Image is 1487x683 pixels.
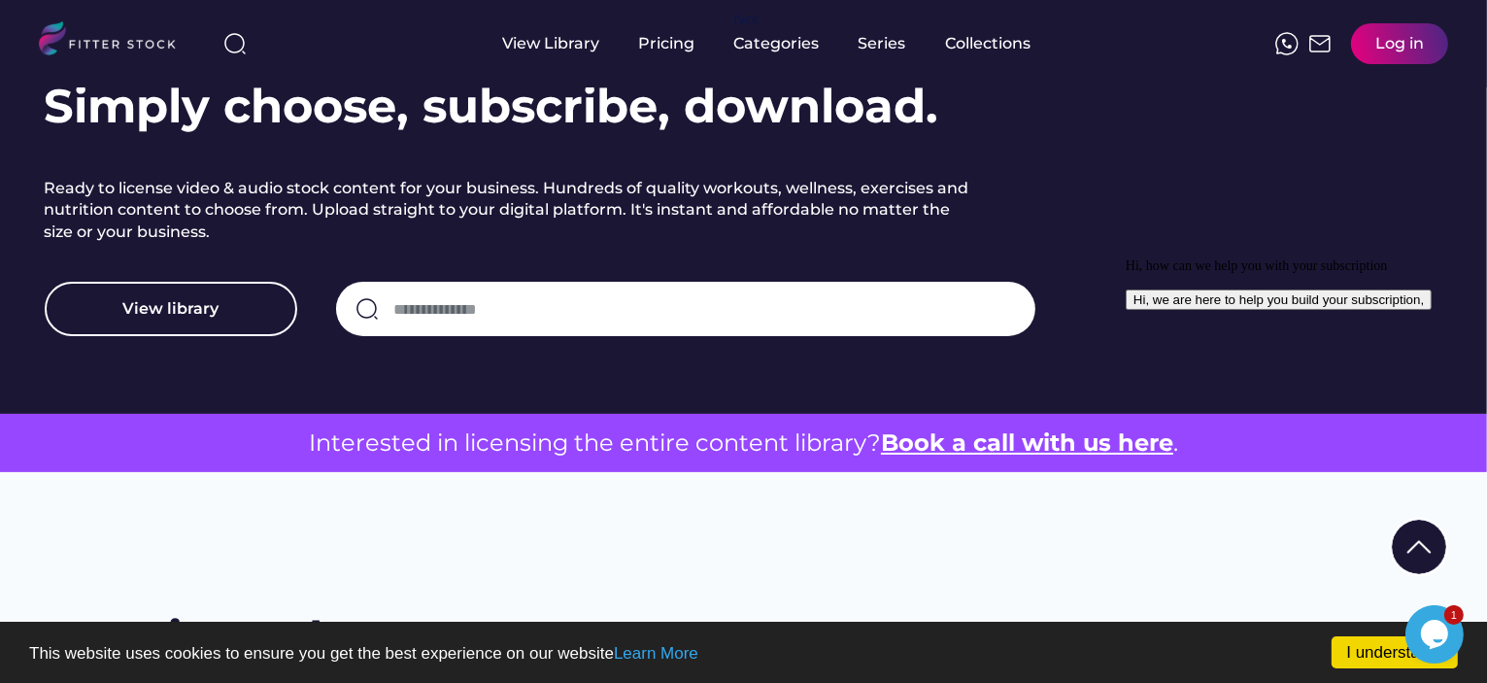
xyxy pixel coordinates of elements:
[734,33,820,54] div: Categories
[859,33,907,54] div: Series
[946,33,1031,54] div: Collections
[8,8,357,59] div: Hi, how can we help you with your subscriptionHi, we are here to help you build your subscription,
[734,10,760,29] div: fvck
[1375,33,1424,54] div: Log in
[1405,605,1468,664] iframe: chat widget
[223,32,247,55] img: search-normal%203.svg
[1308,32,1332,55] img: Frame%2051.svg
[1118,251,1468,596] iframe: chat widget
[1332,636,1458,668] a: I understand!
[503,33,600,54] div: View Library
[8,39,314,59] button: Hi, we are here to help you build your subscription,
[29,645,1458,662] p: This website uses cookies to ensure you get the best experience on our website
[1275,32,1299,55] img: meteor-icons_whatsapp%20%281%29.svg
[45,178,977,243] h2: Ready to license video & audio stock content for your business. Hundreds of quality workouts, wel...
[8,8,269,22] span: Hi, how can we help you with your subscription
[614,644,698,663] a: Learn More
[355,297,379,321] img: search-normal.svg
[39,21,192,61] img: LOGO.svg
[639,33,695,54] div: Pricing
[45,606,363,671] h2: How it works
[45,282,297,336] button: View library
[881,428,1173,457] a: Book a call with us here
